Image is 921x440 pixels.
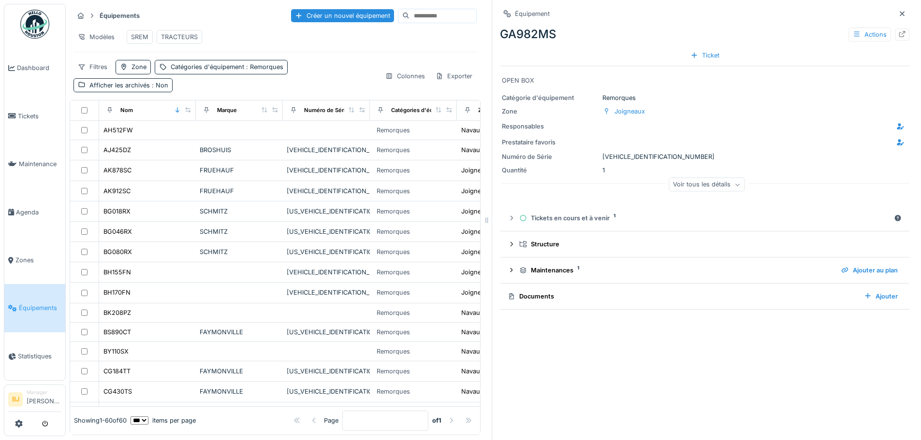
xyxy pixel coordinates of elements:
div: SCHMITZ [200,207,279,216]
div: Maintenances [519,266,833,275]
div: Remorques [377,288,410,297]
a: Dashboard [4,44,65,92]
div: [VEHICLE_IDENTIFICATION_NUMBER] [287,288,366,297]
div: Joigneaux [614,107,645,116]
a: BJ Manager[PERSON_NAME] [8,389,61,412]
div: Showing 1 - 60 of 60 [74,416,127,425]
div: Zone [478,106,492,114]
div: Afficher les archivés [89,81,168,90]
div: AK912SC [103,186,131,196]
div: Colonnes [381,69,429,83]
div: FRUEHAUF [200,166,279,175]
div: Quantité [502,166,599,175]
div: BG018RX [103,207,131,216]
div: SREM [131,32,148,42]
div: BG046RX [103,227,132,236]
div: Remorques [377,367,410,376]
div: Créer un nouvel équipement [291,9,394,22]
div: Numéro de Série [502,152,599,161]
a: Équipements [4,284,65,332]
strong: Équipements [96,11,144,20]
div: Ticket [687,49,723,62]
div: Joigneaux [461,166,492,175]
div: Navaux [461,145,483,155]
div: FAYMONVILLE [200,387,279,396]
a: Zones [4,236,65,284]
div: Documents [508,292,856,301]
div: [US_VEHICLE_IDENTIFICATION_NUMBER] [287,227,366,236]
div: [US_VEHICLE_IDENTIFICATION_NUMBER] [287,247,366,256]
div: Navaux [461,367,483,376]
div: Remorques [377,126,410,135]
div: Navaux [461,347,483,356]
div: Joigneaux [461,268,492,277]
img: Badge_color-CXgf-gQk.svg [20,10,49,39]
div: Zone [502,107,599,116]
div: Remorques [377,227,410,236]
div: Zone [132,62,146,71]
div: 1 [502,166,907,175]
div: [US_VEHICLE_IDENTIFICATION_NUMBER] [287,387,366,396]
span: Statistiques [18,352,61,361]
div: Remorques [377,268,410,277]
div: Actions [848,28,891,42]
div: Ajouter [860,290,902,303]
summary: DocumentsAjouter [504,287,906,305]
div: Navaux [461,327,483,337]
div: Navaux [461,126,483,135]
div: Voir tous les détails [669,178,745,192]
div: Navaux [461,387,483,396]
div: AH512FW [103,126,133,135]
div: SCHMITZ [200,227,279,236]
div: Ajouter au plan [837,264,902,277]
div: BS890CT [103,327,131,337]
div: Joigneaux [461,247,492,256]
div: Joigneaux [461,288,492,297]
div: GA982MS [500,26,909,43]
summary: Maintenances1Ajouter au plan [504,261,906,279]
span: Zones [15,255,61,265]
div: BY110SX [103,347,129,356]
div: Remorques [377,347,410,356]
div: Modèles [73,30,119,44]
div: [US_VEHICLE_IDENTIFICATION_NUMBER] [287,367,366,376]
strong: of 1 [432,416,441,425]
div: Page [324,416,338,425]
div: Navaux [461,308,483,317]
div: Marque [217,106,237,114]
div: AK878SC [103,166,132,175]
div: [VEHICLE_IDENTIFICATION_NUMBER] [287,268,366,277]
div: Tickets en cours et à venir [519,213,890,223]
div: [VEHICLE_IDENTIFICATION_NUMBER] [287,166,366,175]
div: Joigneaux [461,227,492,236]
div: Catégories d'équipement [171,62,283,71]
span: Dashboard [17,63,61,72]
div: Filtres [73,60,112,74]
div: Structure [519,240,898,249]
a: Maintenance [4,140,65,188]
div: Catégories d'équipement [391,106,458,114]
div: FRUEHAUF [200,186,279,196]
div: items per page [131,416,196,425]
div: Joigneaux [461,186,492,196]
div: Remorques [377,166,410,175]
div: BG080RX [103,247,132,256]
a: Agenda [4,188,65,236]
div: Prestataire favoris [502,138,579,147]
summary: Tickets en cours et à venir1 [504,209,906,227]
div: Remorques [377,207,410,216]
div: BROSHUIS [200,145,279,155]
div: CG430TS [103,387,132,396]
div: OPEN BOX [502,76,907,85]
div: Équipement [515,9,550,18]
div: [US_VEHICLE_IDENTIFICATION_NUMBER] [287,327,366,337]
div: Remorques [377,186,410,196]
span: Équipements [19,303,61,312]
div: SCHMITZ [200,247,279,256]
div: [VEHICLE_IDENTIFICATION_NUMBER] [287,186,366,196]
span: : Non [150,82,168,89]
span: Agenda [16,208,61,217]
div: [VEHICLE_IDENTIFICATION_NUMBER] [502,152,907,161]
div: Remorques [377,247,410,256]
div: Remorques [377,145,410,155]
